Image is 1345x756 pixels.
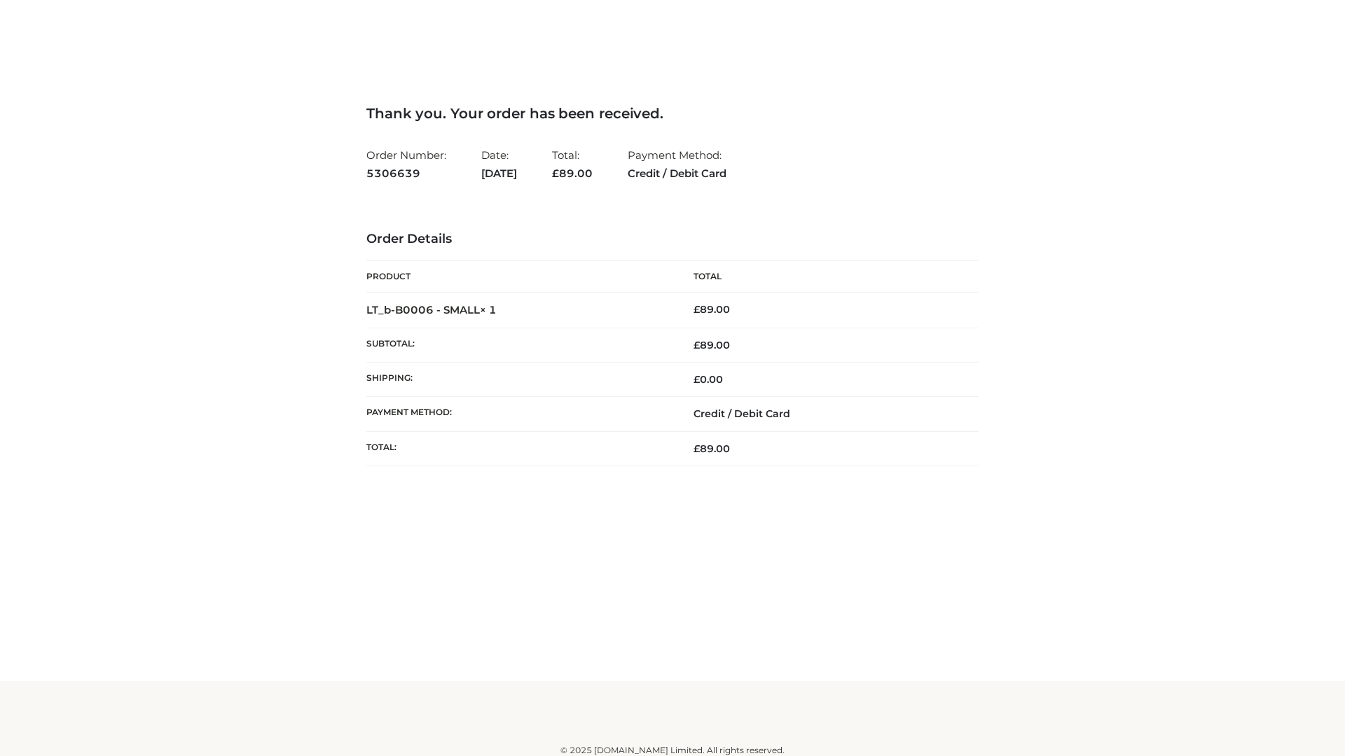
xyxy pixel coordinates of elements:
th: Shipping: [366,363,672,397]
th: Total: [366,431,672,465]
th: Subtotal: [366,328,672,362]
span: £ [694,442,700,455]
bdi: 89.00 [694,303,730,316]
span: £ [552,167,559,180]
strong: Credit / Debit Card [628,164,726,183]
span: £ [694,303,700,316]
li: Payment Method: [628,143,726,185]
strong: LT_b-B0006 - SMALL [366,303,497,316]
span: 89.00 [552,167,593,180]
strong: [DATE] [481,164,517,183]
span: 89.00 [694,339,730,351]
strong: × 1 [480,303,497,316]
h3: Thank you. Your order has been received. [366,105,979,122]
th: Total [672,261,979,293]
span: £ [694,373,700,386]
h3: Order Details [366,232,979,247]
th: Payment method: [366,397,672,431]
td: Credit / Debit Card [672,397,979,431]
li: Total: [552,143,593,185]
bdi: 0.00 [694,373,723,386]
th: Product [366,261,672,293]
span: 89.00 [694,442,730,455]
span: £ [694,339,700,351]
strong: 5306639 [366,164,446,183]
li: Date: [481,143,517,185]
li: Order Number: [366,143,446,185]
